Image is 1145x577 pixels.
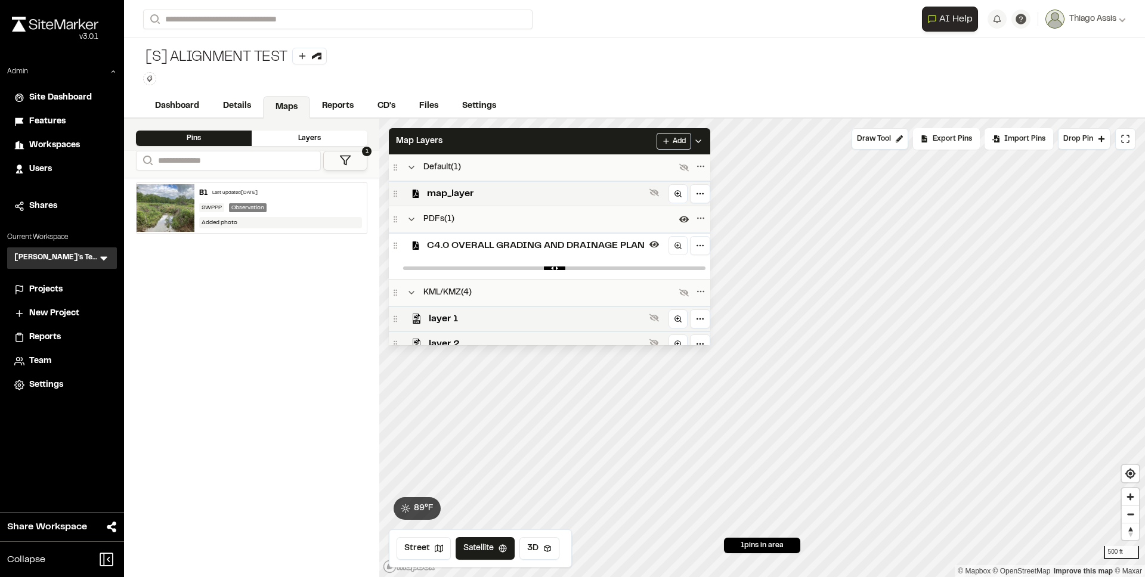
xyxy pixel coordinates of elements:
[394,497,441,520] button: 89°F
[456,537,515,560] button: Satellite
[1122,465,1139,482] button: Find my location
[137,184,194,232] img: file
[199,203,224,212] div: SWPPP
[1122,505,1139,523] button: Zoom out
[366,95,407,117] a: CD's
[657,133,691,150] button: Add
[396,135,442,148] span: Map Layers
[136,131,252,146] div: Pins
[252,131,367,146] div: Layers
[7,232,117,243] p: Current Workspace
[14,307,110,320] a: New Project
[12,17,98,32] img: rebrand.png
[1122,523,1139,540] span: Reset bearing to north
[229,203,267,212] div: Observation
[1004,134,1045,144] span: Import Pins
[7,66,28,77] p: Admin
[407,95,450,117] a: Files
[14,331,110,344] a: Reports
[958,567,991,575] a: Mapbox
[1045,10,1126,29] button: Thiago Assis
[939,12,973,26] span: AI Help
[1104,546,1139,559] div: 500 ft
[450,95,508,117] a: Settings
[211,95,263,117] a: Details
[669,309,688,328] a: Zoom to layer
[1115,567,1142,575] a: Maxar
[922,7,978,32] button: Open AI Assistant
[669,184,688,203] a: Zoom to layer
[383,560,435,573] a: Mapbox logo
[429,337,645,351] span: layer 2
[985,128,1053,150] div: Import Pins into your project
[199,188,208,198] div: B1
[14,163,110,176] a: Users
[429,312,645,326] span: layer 1
[669,236,688,255] a: Zoom to layer
[397,537,451,560] button: Street
[14,200,110,213] a: Shares
[1063,134,1093,144] span: Drop Pin
[29,283,63,296] span: Projects
[362,147,372,156] span: 1
[143,95,211,117] a: Dashboard
[199,217,363,228] div: Added photo
[29,379,63,392] span: Settings
[423,286,472,299] span: KML/KMZ ( 4 )
[741,540,784,551] span: 1 pins in area
[922,7,983,32] div: Open AI Assistant
[647,311,661,325] button: Show layer
[29,307,79,320] span: New Project
[14,139,110,152] a: Workspaces
[1122,523,1139,540] button: Reset bearing to north
[14,115,110,128] a: Features
[7,520,87,534] span: Share Workspace
[647,336,661,350] button: Show layer
[136,151,157,170] button: Search
[143,10,165,29] button: Search
[14,283,110,296] a: Projects
[29,200,57,213] span: Shares
[519,537,559,560] button: 3D
[673,136,686,147] span: Add
[7,553,45,567] span: Collapse
[29,355,51,368] span: Team
[423,213,454,226] span: PDFs ( 1 )
[414,502,434,515] span: 89 ° F
[12,32,98,42] div: Oh geez...please don't...
[29,163,52,176] span: Users
[212,190,258,197] div: Last updated [DATE]
[14,355,110,368] a: Team
[411,314,422,324] img: kml_black_icon64.png
[14,379,110,392] a: Settings
[647,237,661,252] button: Hide layer
[1122,488,1139,505] button: Zoom in
[857,134,891,144] span: Draw Tool
[1054,567,1113,575] a: Map feedback
[427,238,645,253] span: C4.0 OVERALL GRADING AND DRAINAGE PLAN
[411,339,422,349] img: kml_black_icon64.png
[263,96,310,119] a: Maps
[143,48,327,67] div: [S] Alignment Test
[423,161,461,174] span: Default ( 1 )
[310,95,366,117] a: Reports
[647,185,661,200] button: Show layer
[427,187,645,201] span: map_layer
[669,334,688,353] a: Zoom to layer
[14,91,110,104] a: Site Dashboard
[852,128,908,150] button: Draw Tool
[913,128,980,150] div: No pins available to export
[1069,13,1116,26] span: Thiago Assis
[14,252,98,264] h3: [PERSON_NAME]'s Testing
[143,72,156,85] button: Edit Tags
[29,331,61,344] span: Reports
[29,139,80,152] span: Workspaces
[1058,128,1110,150] button: Drop Pin
[1045,10,1064,29] img: User
[29,91,92,104] span: Site Dashboard
[993,567,1051,575] a: OpenStreetMap
[29,115,66,128] span: Features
